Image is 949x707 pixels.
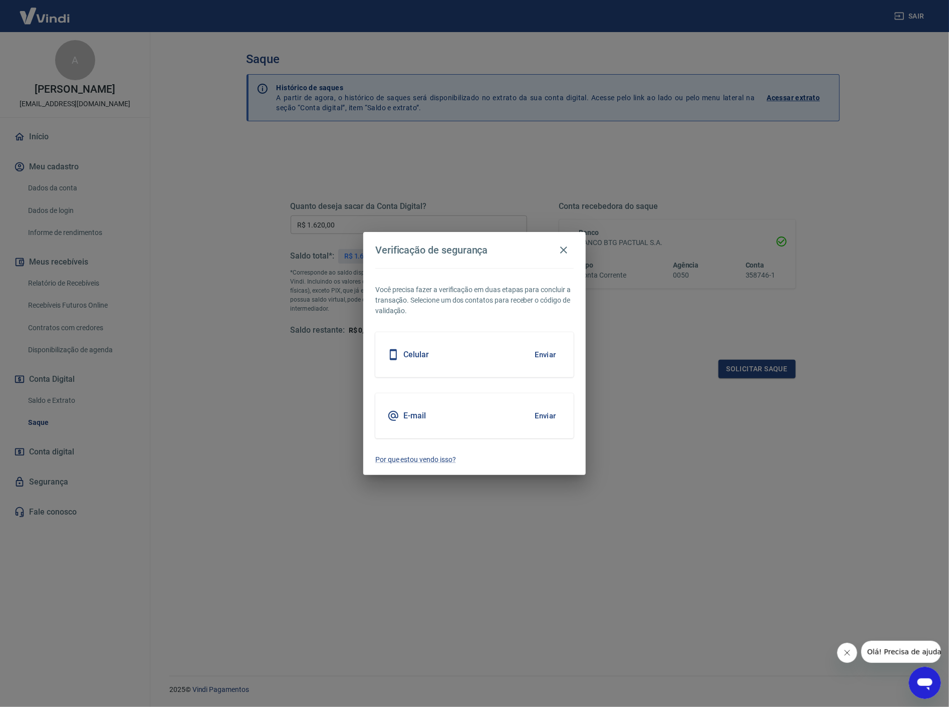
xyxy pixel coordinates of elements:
[403,411,426,421] h5: E-mail
[375,454,574,465] a: Por que estou vendo isso?
[375,244,488,256] h4: Verificação de segurança
[375,285,574,316] p: Você precisa fazer a verificação em duas etapas para concluir a transação. Selecione um dos conta...
[909,667,941,699] iframe: Botão para abrir a janela de mensagens
[529,344,562,365] button: Enviar
[861,641,941,663] iframe: Mensagem da empresa
[529,405,562,426] button: Enviar
[403,350,429,360] h5: Celular
[6,7,84,15] span: Olá! Precisa de ajuda?
[837,643,857,663] iframe: Fechar mensagem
